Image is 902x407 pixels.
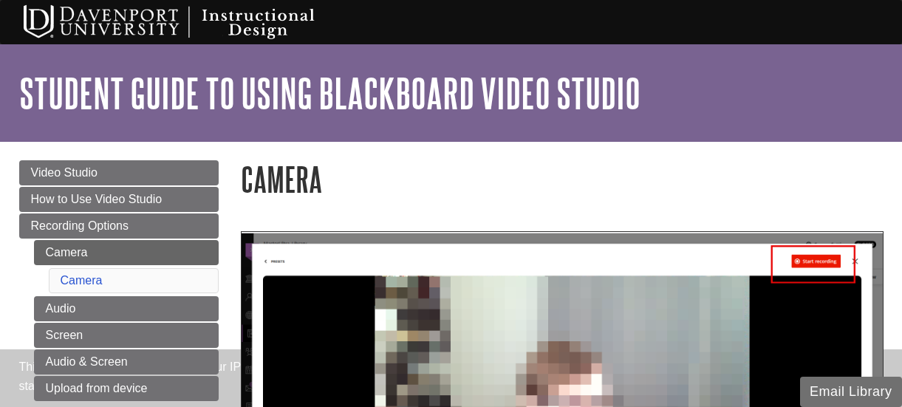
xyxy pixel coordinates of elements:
[34,376,219,401] a: Upload from device
[34,240,219,265] a: Camera
[241,160,884,198] h1: Camera
[31,219,129,232] span: Recording Options
[19,187,219,212] a: How to Use Video Studio
[12,4,366,41] img: Davenport University Instructional Design
[19,160,219,401] div: Guide Page Menu
[19,213,219,239] a: Recording Options
[61,274,103,287] a: Camera
[31,166,98,179] span: Video Studio
[34,296,219,321] a: Audio
[19,160,219,185] a: Video Studio
[34,323,219,348] a: Screen
[800,377,902,407] button: Email Library
[34,349,219,374] a: Audio & Screen
[31,193,163,205] span: How to Use Video Studio
[19,70,640,116] a: Student Guide to Using Blackboard Video Studio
